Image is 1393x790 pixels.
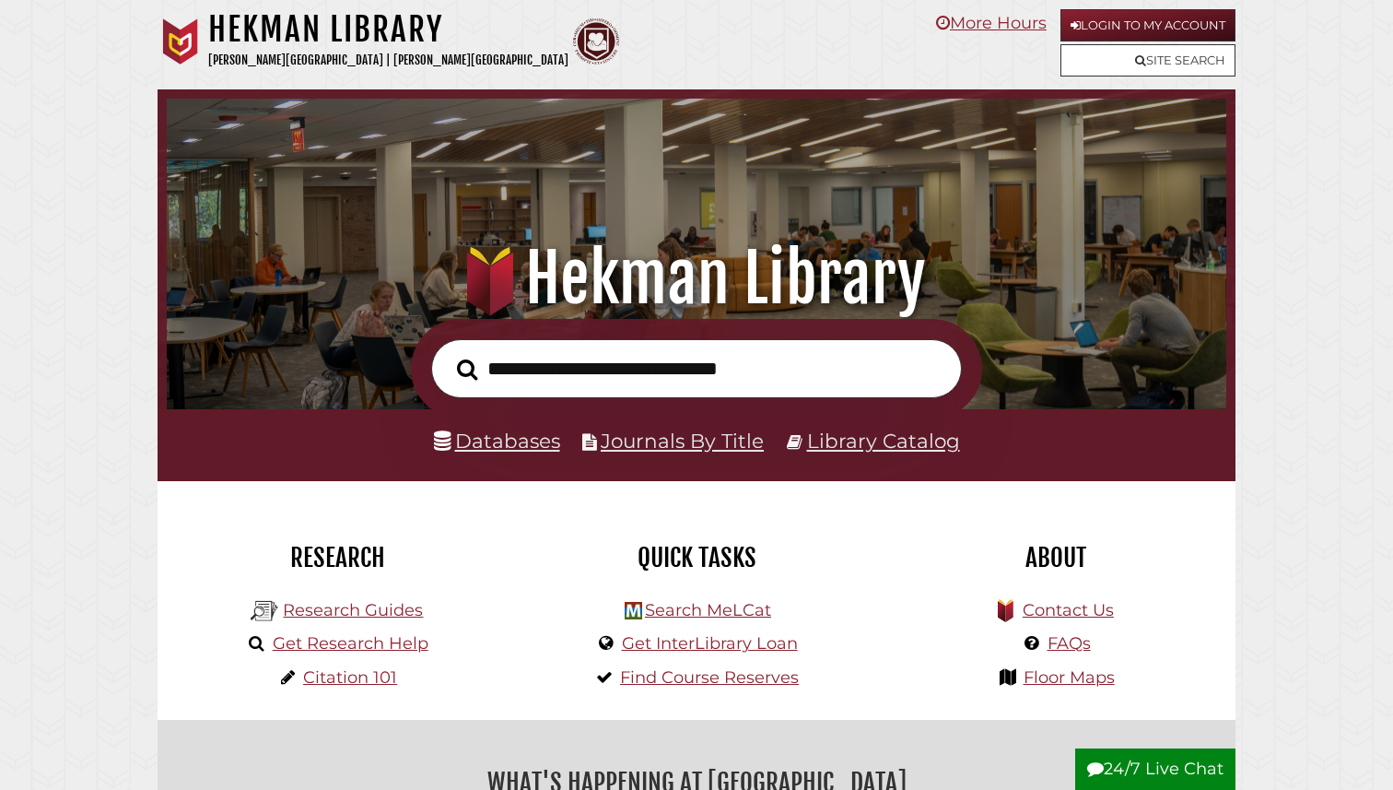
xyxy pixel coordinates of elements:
[303,667,397,688] a: Citation 101
[620,667,799,688] a: Find Course Reserves
[1060,44,1235,77] a: Site Search
[601,429,764,453] a: Journals By Title
[1024,667,1115,688] a: Floor Maps
[1048,633,1091,654] a: FAQs
[531,542,862,573] h2: Quick Tasks
[283,600,423,620] a: Research Guides
[171,542,503,573] h2: Research
[807,429,960,453] a: Library Catalog
[188,238,1206,319] h1: Hekman Library
[936,13,1047,33] a: More Hours
[1060,9,1235,41] a: Login to My Account
[1023,600,1114,620] a: Contact Us
[625,602,642,619] img: Hekman Library Logo
[208,9,568,50] h1: Hekman Library
[890,542,1222,573] h2: About
[208,50,568,71] p: [PERSON_NAME][GEOGRAPHIC_DATA] | [PERSON_NAME][GEOGRAPHIC_DATA]
[457,358,477,380] i: Search
[434,429,560,453] a: Databases
[158,18,204,65] img: Calvin University
[251,597,278,625] img: Hekman Library Logo
[273,633,428,654] a: Get Research Help
[448,354,486,386] button: Search
[645,600,771,620] a: Search MeLCat
[573,18,619,65] img: Calvin Theological Seminary
[622,633,798,654] a: Get InterLibrary Loan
